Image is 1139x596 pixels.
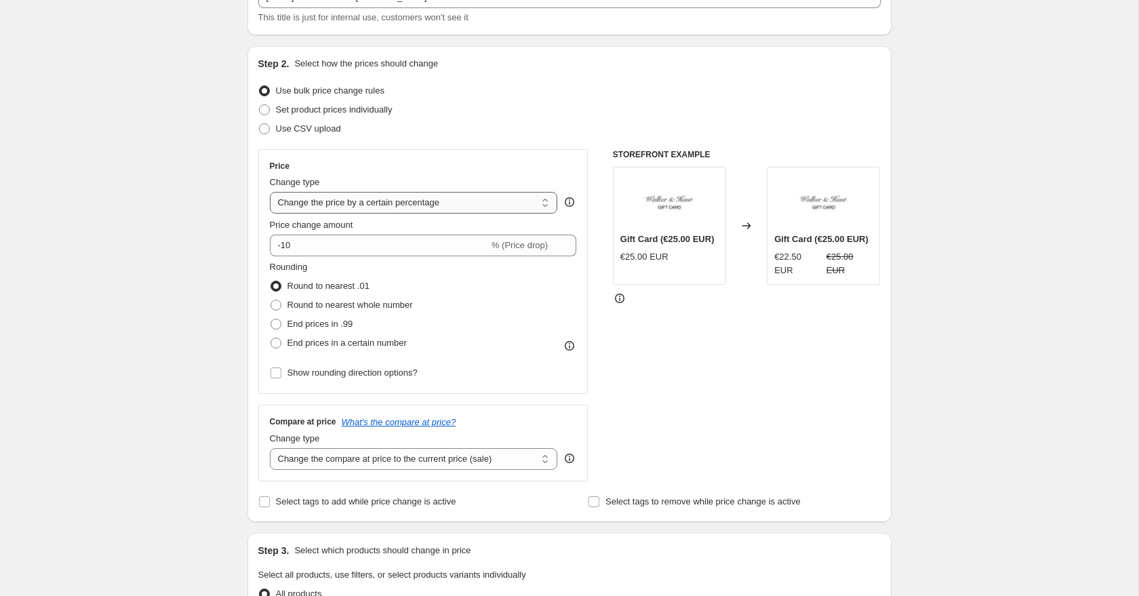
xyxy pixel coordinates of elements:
span: Change type [270,433,320,443]
span: €25.00 EUR [826,252,854,275]
button: What's the compare at price? [342,417,456,427]
span: Gift Card (€25.00 EUR) [774,234,868,244]
span: Rounding [270,262,308,272]
h3: Compare at price [270,416,336,427]
span: Round to nearest .01 [287,281,369,291]
span: Round to nearest whole number [287,300,413,310]
span: Show rounding direction options? [287,367,418,378]
span: % (Price drop) [492,240,548,250]
p: Select which products should change in price [294,544,471,557]
span: End prices in .99 [287,319,353,329]
img: GIFT_CARD_80x.jpg [797,174,851,229]
h6: STOREFRONT EXAMPLE [613,149,881,160]
span: Select tags to remove while price change is active [605,496,801,506]
img: GIFT_CARD_80x.jpg [642,174,696,229]
span: Price change amount [270,220,353,230]
span: This title is just for internal use, customers won't see it [258,12,468,22]
span: Gift Card (€25.00 EUR) [620,234,715,244]
span: €22.50 EUR [774,252,801,275]
span: Use bulk price change rules [276,85,384,96]
span: Select tags to add while price change is active [276,496,456,506]
span: Change type [270,177,320,187]
span: €25.00 EUR [620,252,668,262]
h2: Step 2. [258,57,289,71]
span: Select all products, use filters, or select products variants individually [258,570,526,580]
h2: Step 3. [258,544,289,557]
span: End prices in a certain number [287,338,407,348]
div: help [563,195,576,209]
span: Use CSV upload [276,123,341,134]
input: -15 [270,235,489,256]
p: Select how the prices should change [294,57,438,71]
span: Set product prices individually [276,104,393,115]
h3: Price [270,161,289,172]
div: help [563,452,576,465]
